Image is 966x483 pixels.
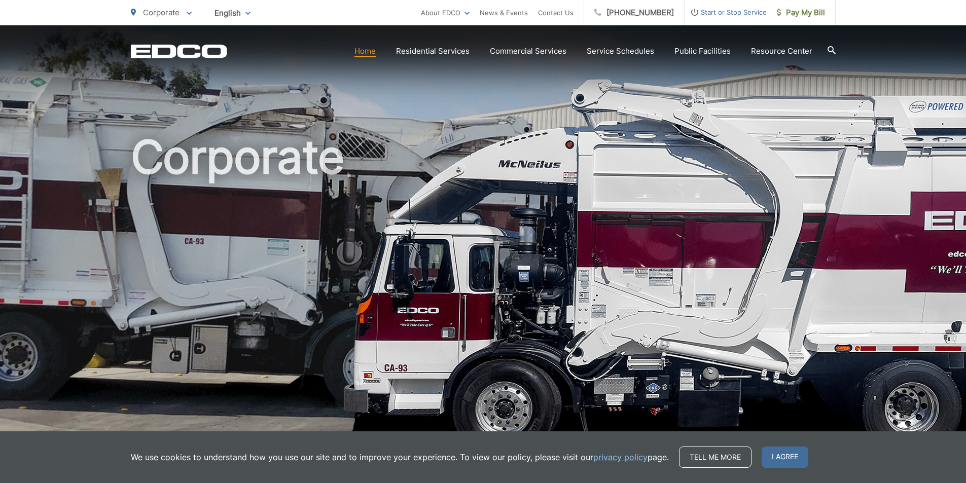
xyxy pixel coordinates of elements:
[762,447,808,468] span: I agree
[207,4,258,22] span: English
[751,45,812,57] a: Resource Center
[679,447,752,468] a: Tell me more
[131,44,227,58] a: EDCD logo. Return to the homepage.
[538,7,574,19] a: Contact Us
[354,45,376,57] a: Home
[593,451,648,463] a: privacy policy
[143,8,180,17] span: Corporate
[490,45,566,57] a: Commercial Services
[396,45,470,57] a: Residential Services
[674,45,731,57] a: Public Facilities
[131,132,836,453] h1: Corporate
[777,7,825,19] span: Pay My Bill
[480,7,528,19] a: News & Events
[131,451,669,463] p: We use cookies to understand how you use our site and to improve your experience. To view our pol...
[587,45,654,57] a: Service Schedules
[421,7,470,19] a: About EDCO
